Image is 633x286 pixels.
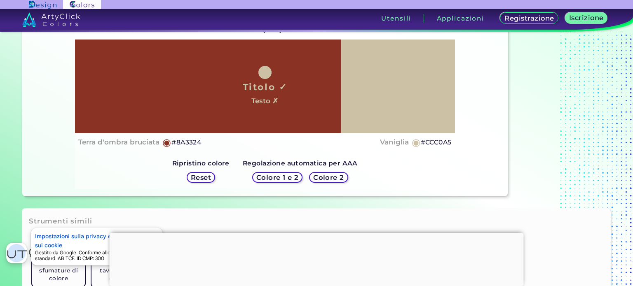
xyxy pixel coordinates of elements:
font: Colore 2 [315,174,343,181]
font: #8A3324 [171,138,201,146]
a: Registrazione [503,13,556,23]
font: Registrazione [507,14,552,22]
font: Utensili [381,14,411,22]
font: Reset [192,174,210,181]
font: Applicazioni [437,14,484,22]
font: Colore 1 e 2 [258,174,297,181]
iframe: Annuncio [110,233,524,284]
img: Logo di ArtyClick Design [29,1,56,9]
img: logo_artyclick_colors_white.svg [22,12,80,27]
font: Iscrizione [571,14,602,21]
font: ◉ [412,136,421,148]
font: Regolazione automatica per AAA [243,159,358,167]
font: Vaniglia [380,138,409,146]
font: Testo ✗ [251,97,278,105]
font: Ripristino colore [172,159,230,167]
font: Terra d'ombra bruciata [78,138,159,146]
font: Titolo ✓ [243,81,288,92]
a: Iscrizione [567,13,605,23]
font: ◉ [162,136,171,148]
font: Cerca sfumature di colore [39,259,78,281]
font: #CCC0A5 [421,138,452,146]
